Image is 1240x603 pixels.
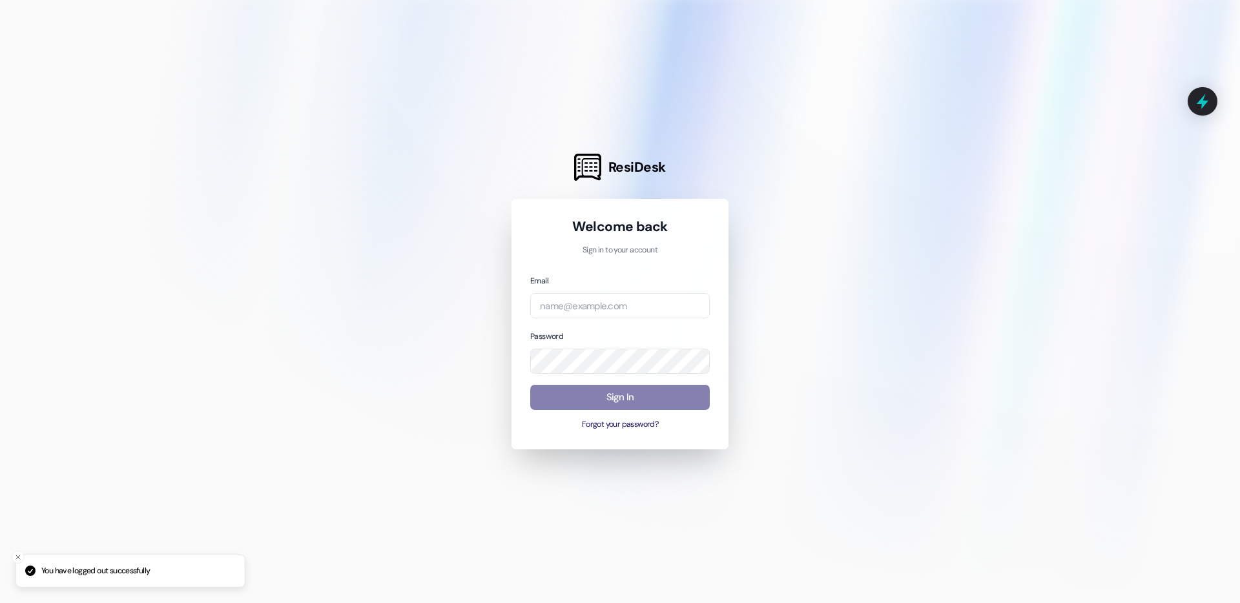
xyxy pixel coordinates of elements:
[530,385,710,410] button: Sign In
[41,566,150,577] p: You have logged out successfully
[12,551,25,564] button: Close toast
[530,218,710,236] h1: Welcome back
[574,154,601,181] img: ResiDesk Logo
[530,331,563,342] label: Password
[530,276,548,286] label: Email
[530,293,710,318] input: name@example.com
[608,158,666,176] span: ResiDesk
[530,419,710,431] button: Forgot your password?
[530,245,710,256] p: Sign in to your account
